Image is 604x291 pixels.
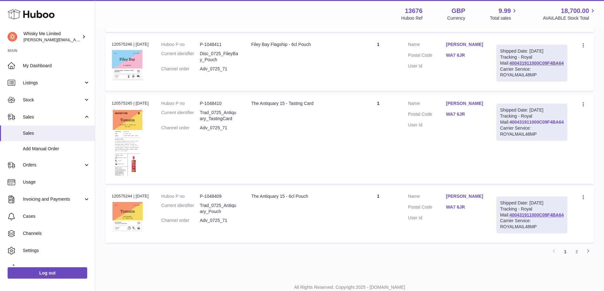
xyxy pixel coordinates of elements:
div: Carrier Service: ROYALMAIL48MP [500,125,564,137]
img: 1750368743.png [112,49,143,80]
span: Listings [23,80,83,86]
a: 18,700.00 AVAILABLE Stock Total [543,7,596,21]
dt: User Id [408,215,446,221]
dt: Huboo P no [161,193,200,199]
a: 400431911000C09F4BA64 [510,120,564,125]
td: 1 [355,187,402,243]
div: Currency [447,15,465,21]
dt: Postal Code [408,111,446,119]
dt: Current identifier [161,203,200,215]
span: Total sales [490,15,518,21]
img: 1750368585.png [112,108,143,176]
dt: Name [408,193,446,201]
span: [PERSON_NAME][EMAIL_ADDRESS][DOMAIN_NAME] [23,37,127,42]
strong: 13676 [405,7,423,15]
div: Whisky Me Limited [23,31,81,43]
a: WA7 6JR [446,204,484,210]
dt: User Id [408,122,446,128]
dt: Huboo P no [161,42,200,48]
dt: Current identifier [161,51,200,63]
dt: Channel order [161,66,200,72]
span: Cases [23,213,90,219]
span: Returns [23,265,90,271]
div: Carrier Service: ROYALMAIL48MP [500,66,564,78]
a: 1 [560,246,571,257]
td: 1 [355,94,402,184]
span: Invoicing and Payments [23,196,83,202]
strong: GBP [451,7,465,15]
a: WA7 6JR [446,52,484,58]
span: My Dashboard [23,63,90,69]
dt: Name [408,42,446,49]
a: Log out [8,267,87,279]
dd: P-1048411 [200,42,238,48]
dd: Disc_0725_FileyBay_Pouch [200,51,238,63]
div: Huboo Ref [401,15,423,21]
dd: Adv_0725_71 [200,125,238,131]
div: 120575245 | [DATE] [112,100,149,106]
div: Shipped Date: [DATE] [500,200,564,206]
dt: Name [408,100,446,108]
dd: Trad_0725_Antiquary_TastingCard [200,110,238,122]
span: Settings [23,248,90,254]
dd: Adv_0725_71 [200,217,238,223]
dd: Trad_0725_Antiquary_Pouch [200,203,238,215]
a: 9.99 Total sales [490,7,518,21]
span: Sales [23,114,83,120]
a: [PERSON_NAME] [446,193,484,199]
dt: Huboo P no [161,100,200,107]
td: 1 [355,35,402,91]
img: frances@whiskyshop.com [8,32,17,42]
span: Orders [23,162,83,168]
div: The Antiquary 15 - Tasting Card [251,100,348,107]
p: All Rights Reserved. Copyright 2025 - [DOMAIN_NAME] [100,284,599,290]
dt: Channel order [161,125,200,131]
dt: Channel order [161,217,200,223]
dt: Postal Code [408,52,446,60]
dt: Postal Code [408,204,446,212]
div: Shipped Date: [DATE] [500,107,564,113]
span: Add Manual Order [23,146,90,152]
a: 2 [571,246,582,257]
div: Tracking - Royal Mail: [497,104,567,140]
div: Tracking - Royal Mail: [497,197,567,233]
div: Tracking - Royal Mail: [497,45,567,81]
a: [PERSON_NAME] [446,42,484,48]
img: 1750368472.png [112,201,143,232]
span: Sales [23,130,90,136]
span: AVAILABLE Stock Total [543,15,596,21]
div: Filey Bay Flagship - 6cl Pouch [251,42,348,48]
span: Channels [23,230,90,236]
span: 9.99 [499,7,511,15]
span: 18,700.00 [561,7,589,15]
dd: P-1048410 [200,100,238,107]
div: 120575246 | [DATE] [112,42,149,47]
a: WA7 6JR [446,111,484,117]
div: The Antiquary 15 - 6cl Pouch [251,193,348,199]
dd: Adv_0725_71 [200,66,238,72]
a: 400431911000C09F4BA64 [510,212,564,217]
dd: P-1048409 [200,193,238,199]
div: Carrier Service: ROYALMAIL48MP [500,218,564,230]
span: Stock [23,97,83,103]
div: 120575244 | [DATE] [112,193,149,199]
dt: Current identifier [161,110,200,122]
dt: User Id [408,63,446,69]
a: 400431911000C09F4BA64 [510,61,564,66]
span: Usage [23,179,90,185]
a: [PERSON_NAME] [446,100,484,107]
div: Shipped Date: [DATE] [500,48,564,54]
